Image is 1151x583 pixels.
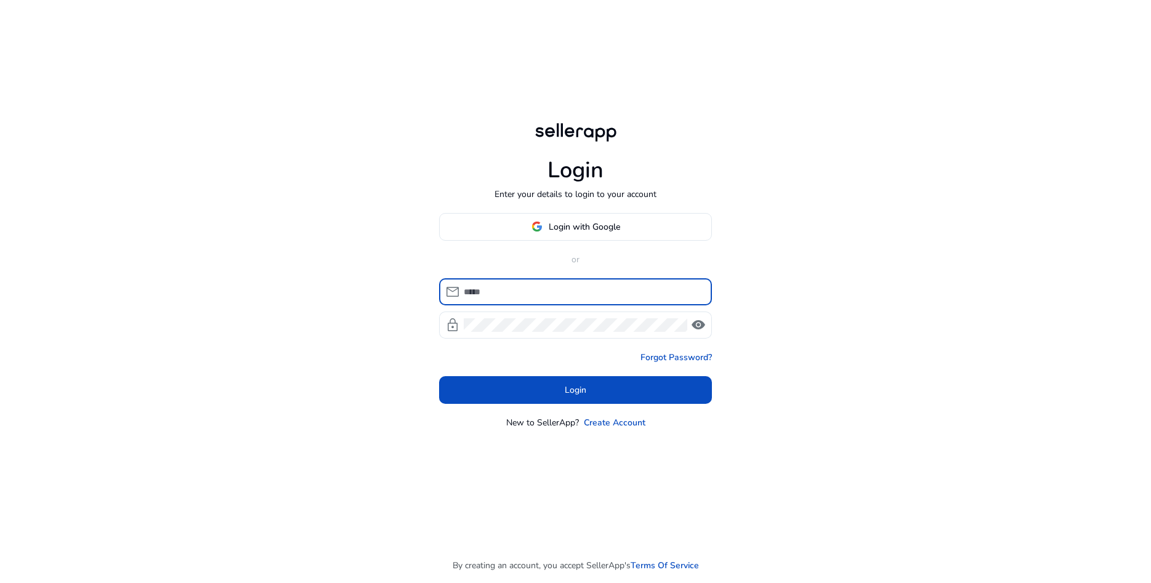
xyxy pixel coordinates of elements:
a: Create Account [584,416,645,429]
button: Login [439,376,712,404]
span: Login with Google [549,220,620,233]
a: Terms Of Service [631,559,699,572]
span: mail [445,284,460,299]
p: New to SellerApp? [506,416,579,429]
span: visibility [691,318,706,332]
span: lock [445,318,460,332]
p: Enter your details to login to your account [495,188,656,201]
img: google-logo.svg [531,221,543,232]
button: Login with Google [439,213,712,241]
h1: Login [547,157,604,183]
p: or [439,253,712,266]
span: Login [565,384,586,396]
a: Forgot Password? [640,351,712,364]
